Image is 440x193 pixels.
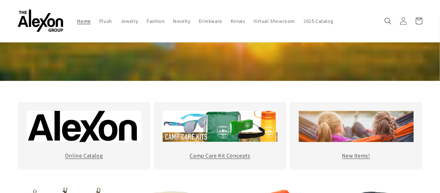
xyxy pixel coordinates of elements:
a: Jewelry [116,14,142,28]
span: Plush [99,18,112,24]
a: New Items! [342,152,370,159]
a: Knives [227,14,250,28]
a: Virtual Showroom [250,14,300,28]
span: Knives [231,18,245,24]
a: Plush [95,14,116,28]
span: Novelty [173,18,190,24]
summary: Search [380,13,396,29]
span: Virtual Showroom [254,18,295,24]
span: Home [77,18,91,24]
span: 2025 Catalog [304,18,333,24]
a: Online Catalog [65,152,103,159]
a: Home [73,14,95,28]
span: Jewelry [121,18,138,24]
a: Novelty [169,14,195,28]
img: The Alexon Group [18,10,63,33]
a: Drinkware [195,14,227,28]
a: Camp Care Kit Concepts [190,152,250,159]
span: Drinkware [199,18,222,24]
a: 2025 Catalog [299,14,337,28]
span: Fashion [147,18,165,24]
a: Fashion [142,14,169,28]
